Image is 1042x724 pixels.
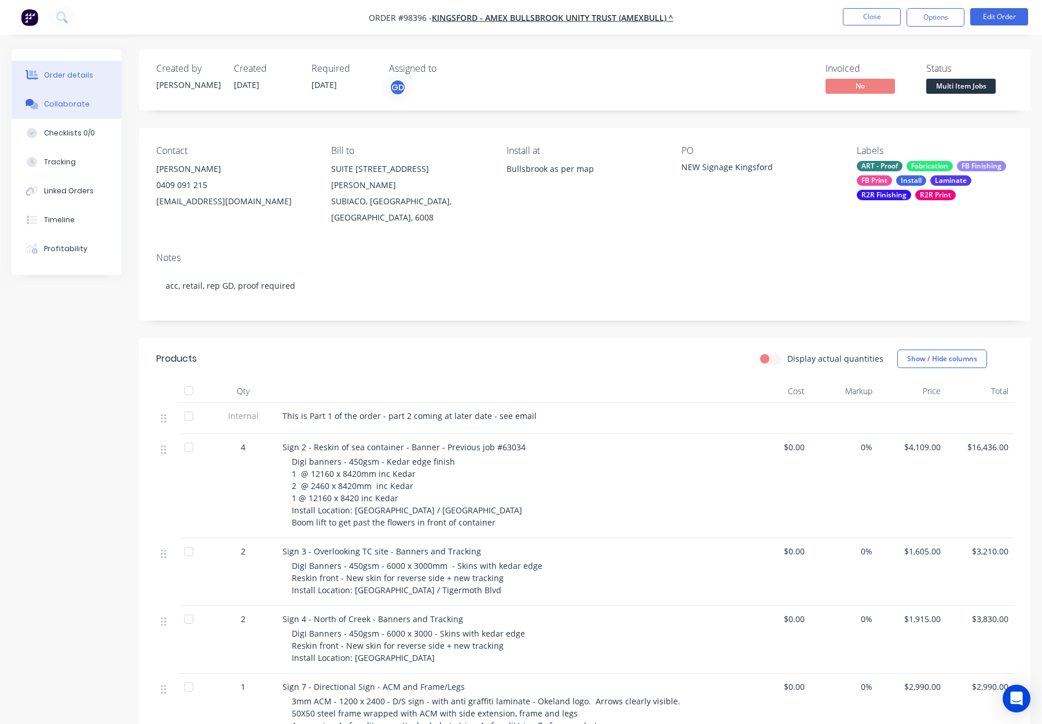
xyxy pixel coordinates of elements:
span: $2,990.00 [882,681,941,693]
span: Internal [213,410,273,422]
div: NEW Signage Kingsford [681,161,826,177]
div: Collaborate [44,99,90,109]
span: 4 [241,441,245,453]
div: [PERSON_NAME] [156,79,220,91]
button: Tracking [12,148,122,177]
div: Created [234,63,298,74]
div: ART - Proof [857,161,902,171]
label: Display actual quantities [787,352,883,365]
div: Price [877,380,945,403]
span: This is Part 1 of the order - part 2 coming at later date - see email [282,410,537,421]
button: Profitability [12,234,122,263]
div: [PERSON_NAME]0409 091 215[EMAIL_ADDRESS][DOMAIN_NAME] [156,161,313,210]
span: $3,830.00 [950,613,1009,625]
span: Sign 7 - Directional Sign - ACM and Frame/Legs [282,681,465,692]
div: Linked Orders [44,186,94,196]
div: Laminate [930,175,971,186]
button: Multi Item Jobs [926,79,996,96]
div: R2R Print [915,190,956,200]
div: Tracking [44,157,76,167]
span: Digi banners - 450gsm - Kedar edge finish 1 @ 12160 x 8420mm inc Kedar 2 @ 2460 x 8420mm inc Keda... [292,456,522,528]
span: 0% [814,441,873,453]
div: PO [681,145,838,156]
button: Checklists 0/0 [12,119,122,148]
span: $0.00 [746,681,805,693]
span: $0.00 [746,441,805,453]
span: 0% [814,545,873,557]
div: Total [945,380,1014,403]
button: Close [843,8,901,25]
div: Contact [156,145,313,156]
div: [PERSON_NAME] [156,161,313,177]
span: $1,915.00 [882,613,941,625]
div: 0409 091 215 [156,177,313,193]
div: Products [156,352,197,366]
span: 0% [814,613,873,625]
div: Required [311,63,375,74]
div: Qty [208,380,278,403]
div: Checklists 0/0 [44,128,95,138]
span: Digi Banners - 450gsm - 6000 x 3000 - Skins with kedar edge Reskin front - New skin for reverse s... [292,628,525,663]
div: R2R Finishing [857,190,911,200]
div: Created by [156,63,220,74]
span: $0.00 [746,545,805,557]
div: Profitability [44,244,87,254]
button: Order details [12,61,122,90]
span: Multi Item Jobs [926,79,996,93]
span: $3,210.00 [950,545,1009,557]
span: Sign 4 - North of Creek - Banners and Tracking [282,613,463,624]
span: No [825,79,895,93]
span: Sign 3 - Overlooking TC site - Banners and Tracking [282,546,481,557]
div: Open Intercom Messenger [1003,685,1030,712]
div: Install [896,175,926,186]
div: FB Finishing [957,161,1006,171]
span: $0.00 [746,613,805,625]
div: acc, retail, rep GD, proof required [156,268,1013,303]
div: Status [926,63,1013,74]
div: Install at [507,145,663,156]
span: Sign 2 - Reskin of sea container - Banner - Previous job #63034 [282,442,526,453]
a: Kingsford - AMEX BULLSBROOK UNITY TRUST (AMEXBULL) ^ [432,12,673,23]
div: Bill to [331,145,487,156]
div: SUBIACO, [GEOGRAPHIC_DATA], [GEOGRAPHIC_DATA], 6008 [331,193,487,226]
div: SUITE [STREET_ADDRESS][PERSON_NAME]SUBIACO, [GEOGRAPHIC_DATA], [GEOGRAPHIC_DATA], 6008 [331,161,487,226]
div: Bullsbrook as per map [507,161,663,198]
div: Fabrication [907,161,953,171]
span: $1,605.00 [882,545,941,557]
button: Options [907,8,964,27]
span: 2 [241,613,245,625]
button: GD [389,79,406,96]
div: Order details [44,70,93,80]
span: 2 [241,545,245,557]
div: Timeline [44,215,75,225]
span: 0% [814,681,873,693]
span: $16,436.00 [950,441,1009,453]
div: FB Print [857,175,892,186]
span: $2,990.00 [950,681,1009,693]
span: [DATE] [234,79,259,90]
button: Linked Orders [12,177,122,205]
div: Bullsbrook as per map [507,161,663,177]
div: Invoiced [825,63,912,74]
div: SUITE [STREET_ADDRESS][PERSON_NAME] [331,161,487,193]
button: Edit Order [970,8,1028,25]
div: Markup [809,380,878,403]
div: Assigned to [389,63,505,74]
div: Labels [857,145,1013,156]
span: [DATE] [311,79,337,90]
span: Digi Banners - 450gsm - 6000 x 3000mm - Skins with kedar edge Reskin front - New skin for reverse... [292,560,542,596]
img: Factory [21,9,38,26]
button: Show / Hide columns [897,350,987,368]
button: Collaborate [12,90,122,119]
span: 1 [241,681,245,693]
div: Notes [156,252,1013,263]
span: $4,109.00 [882,441,941,453]
button: Timeline [12,205,122,234]
div: Cost [741,380,809,403]
span: Order #98396 - [369,12,432,23]
div: [EMAIL_ADDRESS][DOMAIN_NAME] [156,193,313,210]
